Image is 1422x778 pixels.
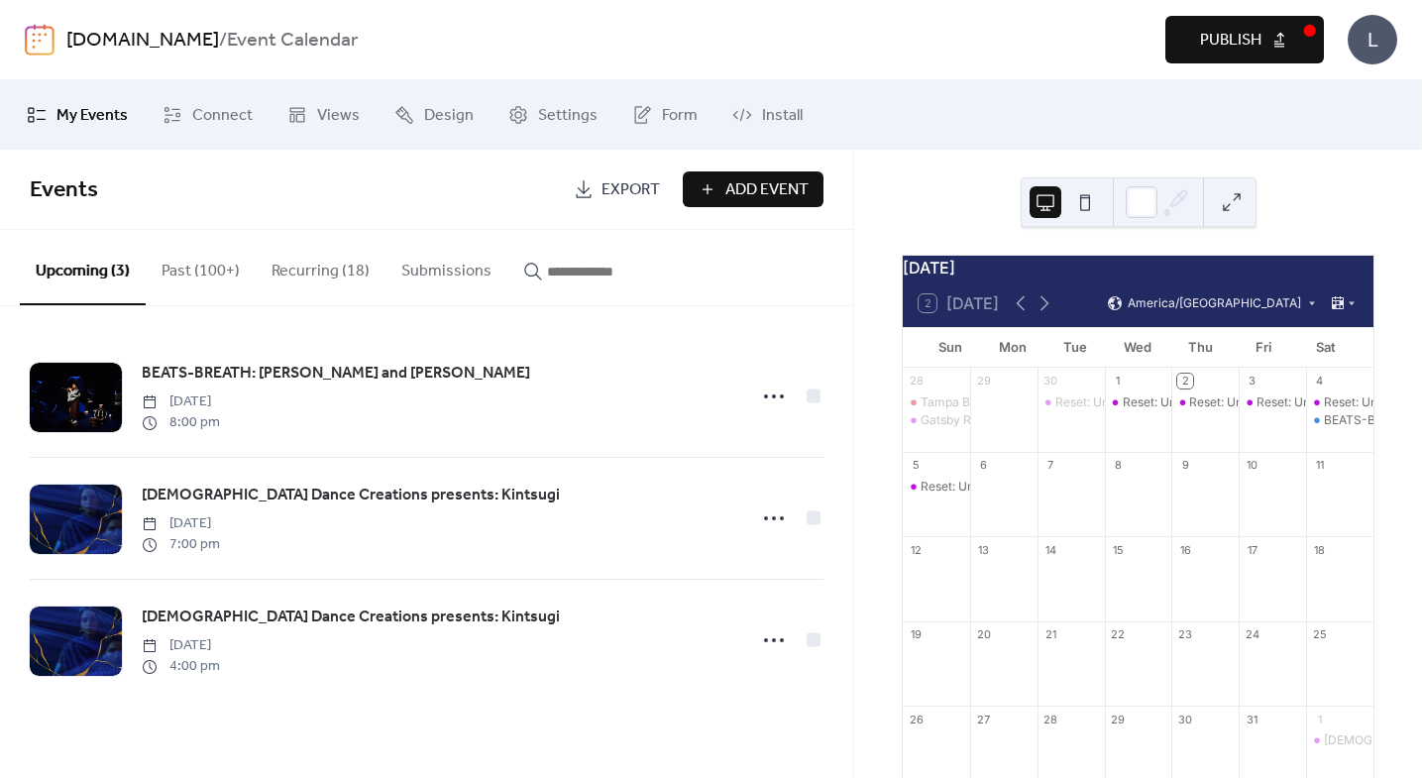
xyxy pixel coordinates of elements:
[1306,732,1373,749] div: Sampradaya Dance Creations presents: Kintsugi
[20,230,146,305] button: Upcoming (3)
[1043,542,1058,557] div: 14
[717,88,818,142] a: Install
[142,361,530,387] a: BEATS-BREATH: [PERSON_NAME] and [PERSON_NAME]
[142,484,560,507] span: [DEMOGRAPHIC_DATA] Dance Creations presents: Kintsugi
[66,22,219,59] a: [DOMAIN_NAME]
[1043,458,1058,473] div: 7
[1189,394,1353,411] div: Reset: Unplug. Play. Connect.
[192,104,253,128] span: Connect
[142,362,530,386] span: BEATS-BREATH: [PERSON_NAME] and [PERSON_NAME]
[1043,712,1058,726] div: 28
[30,168,98,212] span: Events
[903,412,970,429] div: Gatsby Redux
[976,627,991,642] div: 20
[1177,458,1192,473] div: 9
[1107,328,1169,368] div: Wed
[921,412,999,429] div: Gatsby Redux
[424,104,474,128] span: Design
[1200,29,1261,53] span: Publish
[227,22,358,59] b: Event Calendar
[1232,328,1294,368] div: Fri
[762,104,803,128] span: Install
[1055,394,1219,411] div: Reset: Unplug. Play. Connect.
[142,605,560,630] a: [DEMOGRAPHIC_DATA] Dance Creations presents: Kintsugi
[142,391,220,412] span: [DATE]
[56,104,128,128] span: My Events
[1245,374,1259,389] div: 3
[921,394,1134,411] div: Tampa Bay Rays @ Toronto Blue Jays
[1312,374,1327,389] div: 4
[142,534,220,555] span: 7:00 pm
[1177,627,1192,642] div: 23
[385,230,507,303] button: Submissions
[1312,627,1327,642] div: 25
[273,88,375,142] a: Views
[725,178,809,202] span: Add Event
[903,394,970,411] div: Tampa Bay Rays @ Toronto Blue Jays
[317,104,360,128] span: Views
[976,374,991,389] div: 29
[1111,542,1126,557] div: 15
[1128,297,1301,309] span: America/[GEOGRAPHIC_DATA]
[1312,458,1327,473] div: 11
[1105,394,1172,411] div: Reset: Unplug. Play. Connect.
[1312,542,1327,557] div: 18
[1177,712,1192,726] div: 30
[921,479,1084,496] div: Reset: Unplug. Play. Connect.
[1312,712,1327,726] div: 1
[1245,712,1259,726] div: 31
[1239,394,1306,411] div: Reset: Unplug. Play. Connect.
[12,88,143,142] a: My Events
[1038,394,1105,411] div: Reset: Unplug. Play. Connect.
[1348,15,1397,64] div: L
[219,22,227,59] b: /
[617,88,712,142] a: Form
[909,374,924,389] div: 28
[1245,627,1259,642] div: 24
[919,328,981,368] div: Sun
[142,635,220,656] span: [DATE]
[976,458,991,473] div: 6
[256,230,385,303] button: Recurring (18)
[1111,458,1126,473] div: 8
[1245,458,1259,473] div: 10
[148,88,268,142] a: Connect
[976,712,991,726] div: 27
[142,606,560,629] span: [DEMOGRAPHIC_DATA] Dance Creations presents: Kintsugi
[25,24,55,56] img: logo
[1171,394,1239,411] div: Reset: Unplug. Play. Connect.
[380,88,489,142] a: Design
[683,171,823,207] button: Add Event
[1295,328,1358,368] div: Sat
[909,627,924,642] div: 19
[1111,627,1126,642] div: 22
[909,712,924,726] div: 26
[1111,712,1126,726] div: 29
[142,483,560,508] a: [DEMOGRAPHIC_DATA] Dance Creations presents: Kintsugi
[1043,374,1058,389] div: 30
[1306,412,1373,429] div: BEATS-BREATH: Nagata Shachu and Jiro Murayama
[1177,542,1192,557] div: 16
[493,88,612,142] a: Settings
[142,513,220,534] span: [DATE]
[909,542,924,557] div: 12
[142,412,220,433] span: 8:00 pm
[1123,394,1286,411] div: Reset: Unplug. Play. Connect.
[981,328,1043,368] div: Mon
[1044,328,1107,368] div: Tue
[903,256,1373,279] div: [DATE]
[903,479,970,496] div: Reset: Unplug. Play. Connect.
[1245,542,1259,557] div: 17
[1165,16,1324,63] button: Publish
[976,542,991,557] div: 13
[1177,374,1192,389] div: 2
[538,104,598,128] span: Settings
[662,104,698,128] span: Form
[1306,394,1373,411] div: Reset: Unplug. Play. Connect.
[1257,394,1420,411] div: Reset: Unplug. Play. Connect.
[909,458,924,473] div: 5
[602,178,660,202] span: Export
[1043,627,1058,642] div: 21
[559,171,675,207] a: Export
